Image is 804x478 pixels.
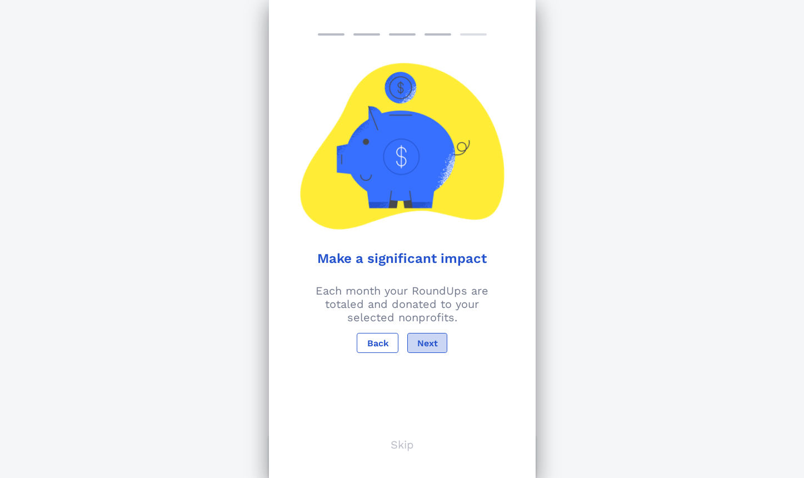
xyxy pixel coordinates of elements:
[417,338,438,348] span: Next
[357,333,398,353] button: Back
[276,284,529,324] p: Each month your RoundUps are totaled and donated to your selected nonprofits.
[407,333,447,353] button: Next
[366,338,388,348] span: Back
[284,251,520,266] h1: Make a significant impact
[391,438,414,451] p: Skip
